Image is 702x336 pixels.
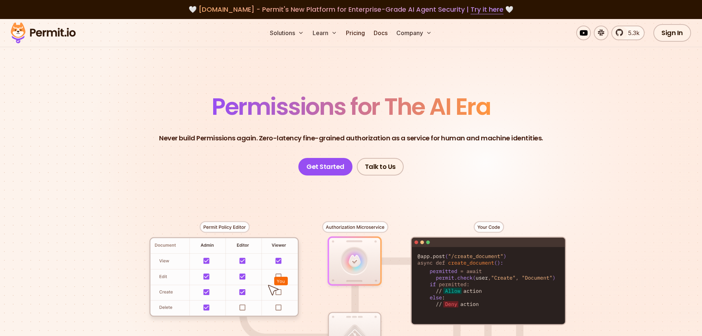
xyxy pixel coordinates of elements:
[18,4,684,15] div: 🤍 🤍
[357,158,404,175] a: Talk to Us
[393,26,435,40] button: Company
[371,26,390,40] a: Docs
[298,158,352,175] a: Get Started
[159,133,543,143] p: Never build Permissions again. Zero-latency fine-grained authorization as a service for human and...
[653,24,691,42] a: Sign In
[212,90,490,123] span: Permissions for The AI Era
[7,20,79,45] img: Permit logo
[267,26,307,40] button: Solutions
[199,5,503,14] span: [DOMAIN_NAME] - Permit's New Platform for Enterprise-Grade AI Agent Security |
[624,29,639,37] span: 5.3k
[611,26,645,40] a: 5.3k
[310,26,340,40] button: Learn
[343,26,368,40] a: Pricing
[471,5,503,14] a: Try it here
